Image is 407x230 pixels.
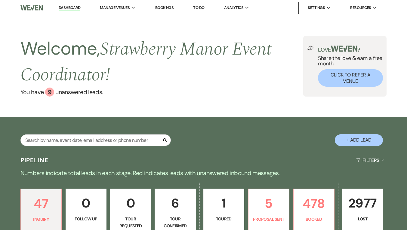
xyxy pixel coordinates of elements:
a: You have 9 unanswered leads. [20,88,304,97]
h3: Pipeline [20,156,49,164]
h2: Welcome, [20,36,304,88]
p: Inquiry [25,216,58,223]
p: Toured [207,216,240,222]
a: Dashboard [59,5,80,11]
button: Click to Refer a Venue [318,69,383,87]
button: + Add Lead [335,134,383,146]
p: Tour Requested [114,216,147,229]
button: Filters [354,152,387,168]
img: Weven Logo [20,1,43,14]
p: Follow Up [69,216,103,222]
span: Manage Venues [100,5,130,11]
a: To Do [193,5,204,10]
p: Tour Confirmed [159,216,192,229]
p: Booked [297,216,330,223]
span: Settings [308,5,325,11]
p: 2977 [346,193,379,213]
p: 6 [159,193,192,213]
p: 0 [69,193,103,213]
span: Resources [350,5,371,11]
p: 1 [207,193,240,213]
p: Love ? [318,46,383,52]
span: Analytics [224,5,243,11]
p: Proposal Sent [252,216,285,223]
p: Lost [346,216,379,222]
div: 9 [45,88,54,97]
p: 478 [297,193,330,214]
p: 5 [252,193,285,214]
div: Share the love & earn a free month. [314,46,383,87]
span: Strawberry Manor Event Coordinator ! [20,35,272,89]
img: weven-logo-green.svg [331,46,358,52]
p: 47 [25,193,58,214]
a: Bookings [155,5,174,10]
p: 0 [114,193,147,213]
input: Search by name, event date, email address or phone number [20,134,171,146]
img: loud-speaker-illustration.svg [307,46,314,50]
